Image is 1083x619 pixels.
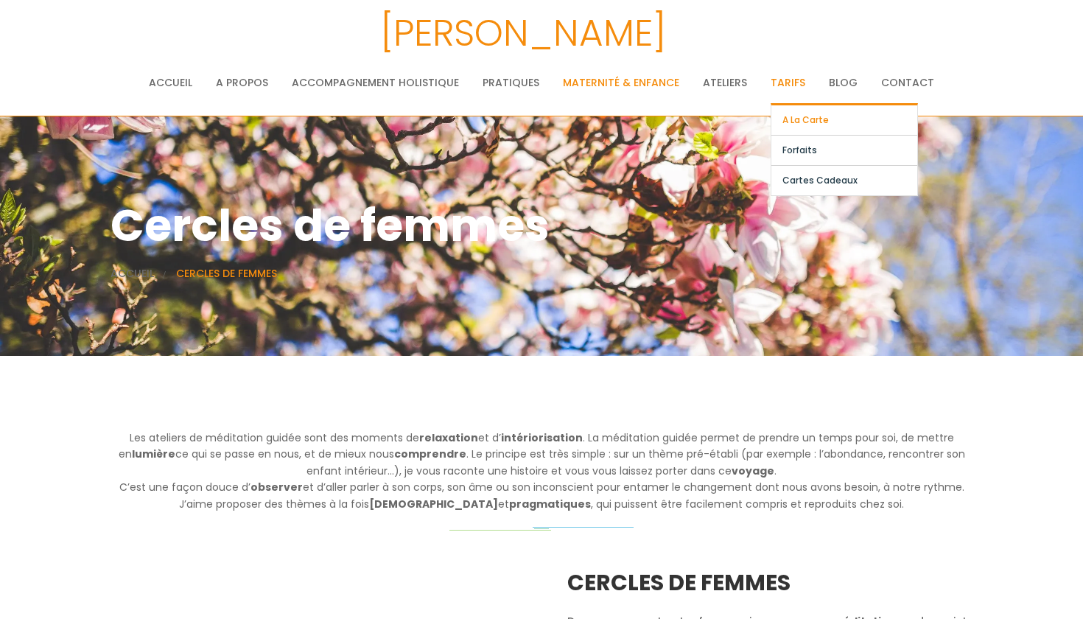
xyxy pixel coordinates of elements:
span: observer [250,480,303,494]
h3: Cercles de femmes [567,567,972,598]
a: Contact [881,68,934,97]
a: Accompagnement holistique [292,68,459,97]
a: Accueil [149,68,192,97]
li: Cercles de femmes [176,265,277,282]
a: Ateliers [703,68,747,97]
a: Accueil [111,266,154,281]
a: Maternité & Enfance [563,68,679,97]
span: lumière [132,447,175,461]
a: Blog [829,68,858,97]
span: [DEMOGRAPHIC_DATA] [369,497,498,511]
span: comprendre [394,447,466,461]
span: relaxation [419,430,478,445]
a: A la carte [771,105,917,135]
h1: Cercles de femmes [111,190,972,261]
a: Pratiques [483,68,539,97]
span: pragmatiques [509,497,591,511]
a: Cartes cadeaux [771,166,917,195]
h5: Les ateliers de méditation guidée sont des moments de et d’ . La méditation guidée permet de pren... [111,430,972,512]
span: voyage [732,464,774,478]
h3: [PERSON_NAME] [41,4,1006,63]
a: Forfaits [771,136,917,165]
span: intériorisation [501,430,583,445]
a: A propos [216,68,268,97]
a: Tarifs [771,68,805,97]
